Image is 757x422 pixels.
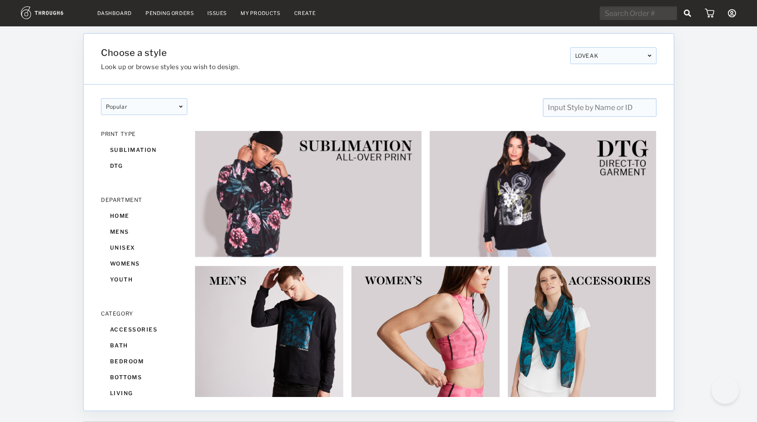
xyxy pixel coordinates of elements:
img: 6ec95eaf-68e2-44b2-82ac-2cbc46e75c33.jpg [195,131,422,257]
div: living [101,385,187,401]
div: bath [101,337,187,353]
img: icon_cart.dab5cea1.svg [705,9,714,18]
img: b885dc43-4427-4fb9-87dd-0f776fe79185.jpg [351,266,500,415]
a: My Products [241,10,281,16]
a: Dashboard [97,10,132,16]
iframe: Toggle Customer Support [712,377,739,404]
a: Create [294,10,316,16]
div: popular [101,98,187,115]
div: LOVEAK [570,47,656,64]
div: youth [101,271,187,287]
img: 0ffe952d-58dc-476c-8a0e-7eab160e7a7d.jpg [195,266,344,415]
div: CATEGORY [101,310,187,317]
div: sublimation [101,142,187,158]
div: bottoms [101,369,187,385]
img: 2e253fe2-a06e-4c8d-8f72-5695abdd75b9.jpg [429,131,657,257]
a: Pending Orders [145,10,194,16]
div: unisex [101,240,187,256]
a: Issues [207,10,227,16]
div: DEPARTMENT [101,196,187,203]
div: womens [101,256,187,271]
input: Input Style by Name or ID [542,98,656,117]
img: logo.1c10ca64.svg [21,6,84,19]
input: Search Order # [600,6,677,20]
h3: Look up or browse styles you wish to design. [101,63,563,70]
img: 1a4a84dd-fa74-4cbf-a7e7-fd3c0281d19c.jpg [507,266,657,415]
h1: Choose a style [101,47,563,58]
div: mens [101,224,187,240]
div: home [101,208,187,224]
div: accessories [101,322,187,337]
div: dtg [101,158,187,174]
div: bedroom [101,353,187,369]
div: PRINT TYPE [101,131,187,137]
